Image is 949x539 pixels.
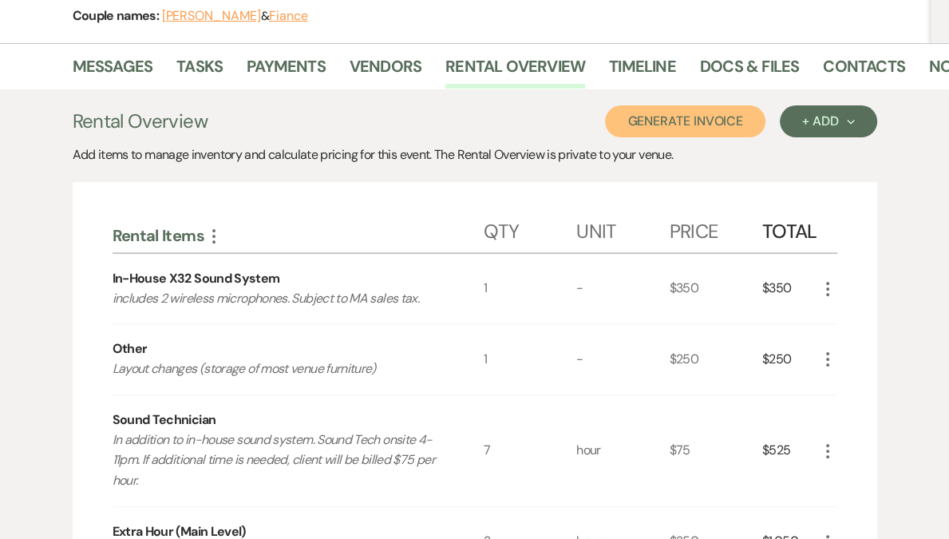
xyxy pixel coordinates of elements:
[73,107,208,136] h3: Rental Overview
[669,395,761,506] div: $75
[113,339,148,359] div: Other
[162,10,261,22] button: [PERSON_NAME]
[113,225,484,246] div: Rental Items
[802,115,854,128] div: + Add
[605,105,765,137] button: Generate Invoice
[576,395,669,506] div: hour
[484,324,576,394] div: 1
[73,7,162,24] span: Couple names:
[669,204,761,252] div: Price
[576,204,669,252] div: Unit
[269,10,308,22] button: Fiance
[762,324,818,394] div: $250
[113,410,216,430] div: Sound Technician
[484,204,576,252] div: Qty
[113,359,447,379] p: Layout changes (storage of most venue furniture)
[73,145,877,164] div: Add items to manage inventory and calculate pricing for this event. The Rental Overview is privat...
[484,254,576,324] div: 1
[762,395,818,506] div: $525
[484,395,576,506] div: 7
[669,324,761,394] div: $250
[576,324,669,394] div: -
[162,8,308,24] span: &
[762,254,818,324] div: $350
[445,54,585,89] a: Rental Overview
[113,430,447,491] p: In addition to in-house sound system. Sound Tech onsite 4-11pm. If additional time is needed, cli...
[113,288,447,309] p: includes 2 wireless microphones. Subject to MA sales tax.
[700,54,799,89] a: Docs & Files
[73,54,153,89] a: Messages
[780,105,876,137] button: + Add
[576,254,669,324] div: -
[762,204,818,252] div: Total
[669,254,761,324] div: $350
[350,54,421,89] a: Vendors
[113,269,280,288] div: In-House X32 Sound System
[247,54,326,89] a: Payments
[823,54,905,89] a: Contacts
[609,54,676,89] a: Timeline
[176,54,223,89] a: Tasks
